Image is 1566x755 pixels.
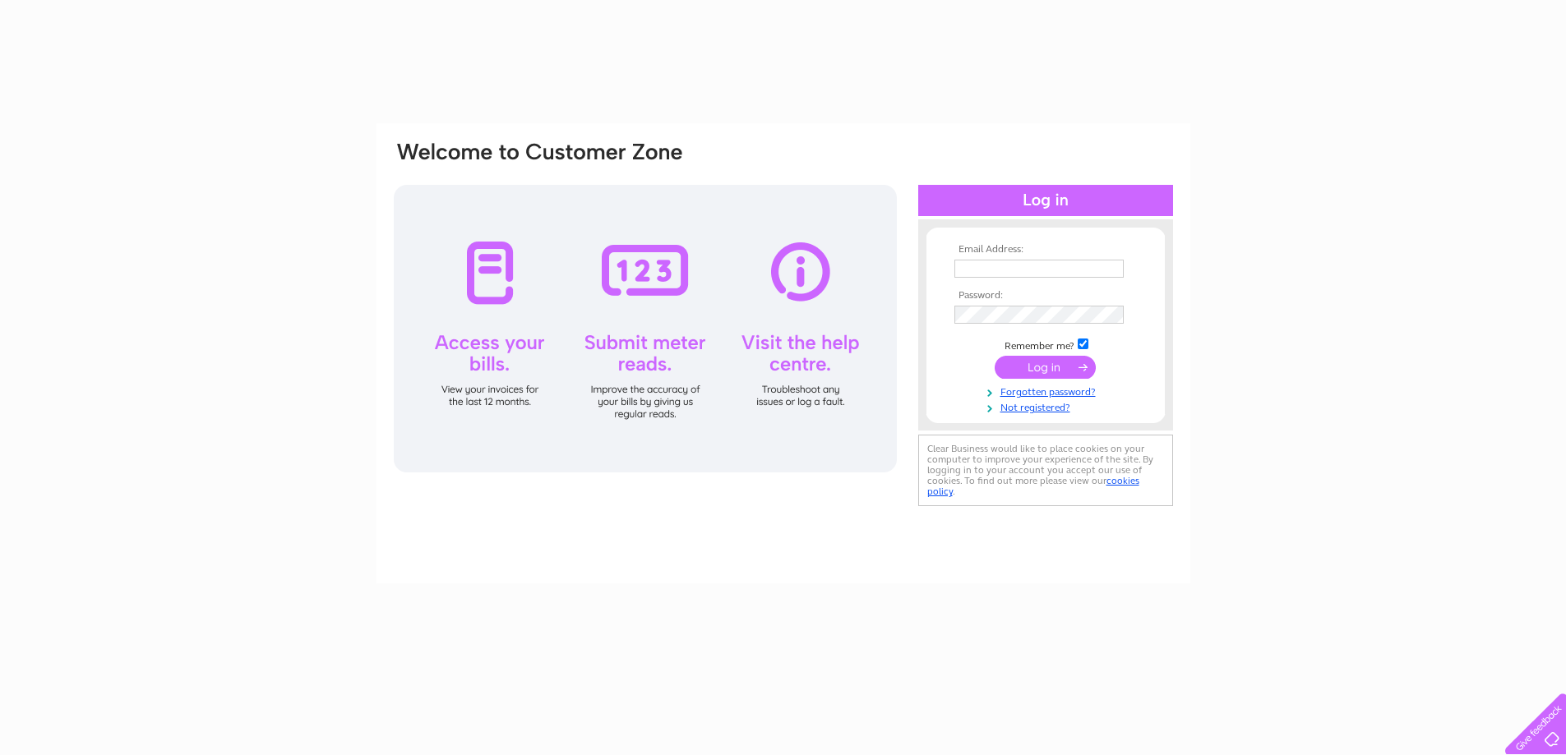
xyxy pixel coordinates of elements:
[954,398,1141,414] a: Not registered?
[950,336,1141,352] td: Remember me?
[950,244,1141,256] th: Email Address:
[954,383,1141,398] a: Forgotten password?
[918,435,1173,506] div: Clear Business would like to place cookies on your computer to improve your experience of the sit...
[950,290,1141,302] th: Password:
[995,356,1096,379] input: Submit
[927,475,1139,497] a: cookies policy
